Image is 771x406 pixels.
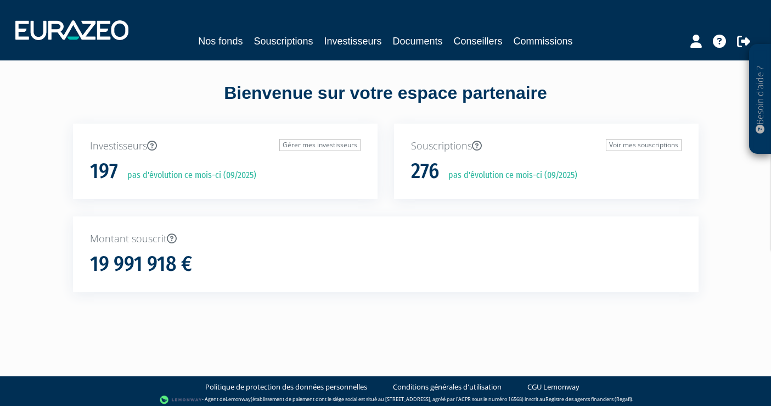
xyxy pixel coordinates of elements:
[393,34,443,49] a: Documents
[90,253,192,276] h1: 19 991 918 €
[514,34,573,49] a: Commissions
[527,382,579,392] a: CGU Lemonway
[205,382,367,392] a: Politique de protection des données personnelles
[65,81,707,124] div: Bienvenue sur votre espace partenaire
[411,160,439,183] h1: 276
[226,396,251,403] a: Lemonway
[441,169,577,182] p: pas d'évolution ce mois-ci (09/2025)
[606,139,682,151] a: Voir mes souscriptions
[393,382,502,392] a: Conditions générales d'utilisation
[120,169,256,182] p: pas d'évolution ce mois-ci (09/2025)
[279,139,361,151] a: Gérer mes investisseurs
[90,160,118,183] h1: 197
[15,20,128,40] img: 1732889491-logotype_eurazeo_blanc_rvb.png
[11,394,760,405] div: - Agent de (établissement de paiement dont le siège social est situé au [STREET_ADDRESS], agréé p...
[324,34,381,49] a: Investisseurs
[90,139,361,153] p: Investisseurs
[754,50,767,149] p: Besoin d'aide ?
[454,34,503,49] a: Conseillers
[90,232,682,246] p: Montant souscrit
[198,34,243,49] a: Nos fonds
[545,396,632,403] a: Registre des agents financiers (Regafi)
[254,34,313,49] a: Souscriptions
[411,139,682,153] p: Souscriptions
[160,394,202,405] img: logo-lemonway.png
